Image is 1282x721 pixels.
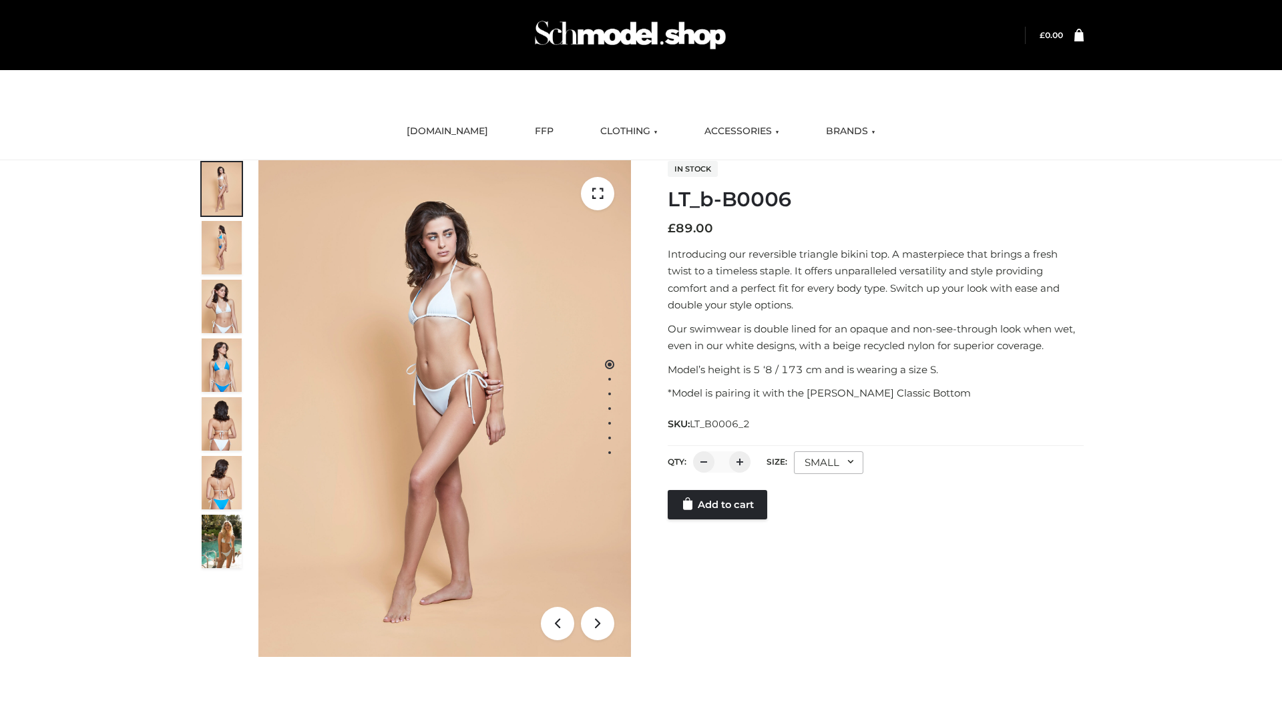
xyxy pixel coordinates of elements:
[525,117,564,146] a: FFP
[816,117,885,146] a: BRANDS
[397,117,498,146] a: [DOMAIN_NAME]
[1040,30,1045,40] span: £
[668,221,713,236] bdi: 89.00
[668,221,676,236] span: £
[530,9,730,61] img: Schmodel Admin 964
[202,338,242,392] img: ArielClassicBikiniTop_CloudNine_AzureSky_OW114ECO_4-scaled.jpg
[1040,30,1063,40] bdi: 0.00
[202,397,242,451] img: ArielClassicBikiniTop_CloudNine_AzureSky_OW114ECO_7-scaled.jpg
[668,457,686,467] label: QTY:
[202,280,242,333] img: ArielClassicBikiniTop_CloudNine_AzureSky_OW114ECO_3-scaled.jpg
[202,221,242,274] img: ArielClassicBikiniTop_CloudNine_AzureSky_OW114ECO_2-scaled.jpg
[1040,30,1063,40] a: £0.00
[690,418,750,430] span: LT_B0006_2
[668,188,1084,212] h1: LT_b-B0006
[202,456,242,509] img: ArielClassicBikiniTop_CloudNine_AzureSky_OW114ECO_8-scaled.jpg
[202,162,242,216] img: ArielClassicBikiniTop_CloudNine_AzureSky_OW114ECO_1-scaled.jpg
[694,117,789,146] a: ACCESSORIES
[668,161,718,177] span: In stock
[668,490,767,519] a: Add to cart
[668,361,1084,379] p: Model’s height is 5 ‘8 / 173 cm and is wearing a size S.
[202,515,242,568] img: Arieltop_CloudNine_AzureSky2.jpg
[668,246,1084,314] p: Introducing our reversible triangle bikini top. A masterpiece that brings a fresh twist to a time...
[668,320,1084,354] p: Our swimwear is double lined for an opaque and non-see-through look when wet, even in our white d...
[668,385,1084,402] p: *Model is pairing it with the [PERSON_NAME] Classic Bottom
[767,457,787,467] label: Size:
[668,416,751,432] span: SKU:
[794,451,863,474] div: SMALL
[258,160,631,657] img: LT_b-B0006
[590,117,668,146] a: CLOTHING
